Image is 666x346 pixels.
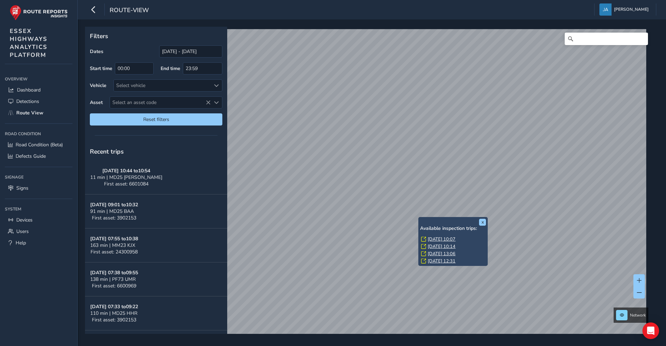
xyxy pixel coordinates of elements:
div: System [5,204,72,214]
span: Network [630,312,646,318]
img: rr logo [10,5,68,20]
button: [DATE] 07:33 to09:22110 min | MD25 HHRFirst asset: 3902153 [85,296,227,330]
a: Devices [5,214,72,226]
span: First asset: 3902153 [92,215,136,221]
span: Users [16,228,29,235]
label: Vehicle [90,82,106,89]
button: [DATE] 10:44 to10:5411 min | MD25 [PERSON_NAME]First asset: 6601084 [85,161,227,194]
div: Signage [5,172,72,182]
span: 163 min | MM23 KJX [90,242,135,249]
a: Dashboard [5,84,72,96]
a: [DATE] 10:07 [428,236,455,242]
span: 11 min | MD25 [PERSON_NAME] [90,174,162,181]
span: First asset: 3902153 [92,317,136,323]
span: 110 min | MD25 HHR [90,310,137,317]
canvas: Map [87,29,646,342]
strong: [DATE] 07:55 to 10:38 [90,235,138,242]
input: Search [565,33,648,45]
span: Help [16,240,26,246]
button: [PERSON_NAME] [599,3,651,16]
button: Reset filters [90,113,222,126]
a: [DATE] 13:06 [428,251,455,257]
a: Detections [5,96,72,107]
a: Signs [5,182,72,194]
div: Road Condition [5,129,72,139]
img: diamond-layout [599,3,612,16]
label: End time [161,65,180,72]
label: Start time [90,65,112,72]
strong: [DATE] 07:33 to 09:22 [90,303,138,310]
span: Select an asset code [110,97,211,108]
a: Defects Guide [5,150,72,162]
button: [DATE] 07:38 to09:55138 min | PF73 UMRFirst asset: 6600969 [85,262,227,296]
button: [DATE] 07:55 to10:38163 min | MM23 KJXFirst asset: 24300958 [85,228,227,262]
a: Users [5,226,72,237]
span: First asset: 24300958 [91,249,138,255]
span: Route View [16,110,43,116]
h6: Available inspection trips: [420,226,486,232]
a: Road Condition (Beta) [5,139,72,150]
span: Dashboard [17,87,41,93]
span: route-view [110,6,149,16]
span: 91 min | MD25 BAA [90,208,134,215]
span: ESSEX HIGHWAYS ANALYTICS PLATFORM [10,27,48,59]
div: Select an asset code [211,97,222,108]
span: Signs [16,185,28,191]
span: [PERSON_NAME] [614,3,649,16]
a: [DATE] 10:14 [428,243,455,250]
a: Route View [5,107,72,119]
a: [DATE] 12:31 [428,258,455,264]
span: 138 min | PF73 UMR [90,276,136,283]
button: [DATE] 09:01 to10:3291 min | MD25 BAAFirst asset: 3902153 [85,194,227,228]
strong: [DATE] 07:38 to 09:55 [90,269,138,276]
span: Reset filters [95,116,217,123]
span: Road Condition (Beta) [16,141,63,148]
span: Recent trips [90,147,124,156]
label: Dates [90,48,103,55]
button: x [479,219,486,226]
div: Open Intercom Messenger [642,322,659,339]
a: Help [5,237,72,249]
div: Select vehicle [114,80,211,91]
div: Overview [5,74,72,84]
strong: [DATE] 09:01 to 10:32 [90,201,138,208]
span: First asset: 6601084 [104,181,148,187]
span: First asset: 6600969 [92,283,136,289]
label: Asset [90,99,103,106]
strong: [DATE] 10:44 to 10:54 [102,167,150,174]
span: Detections [16,98,39,105]
span: Defects Guide [16,153,46,159]
p: Filters [90,32,222,41]
span: Devices [16,217,33,223]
